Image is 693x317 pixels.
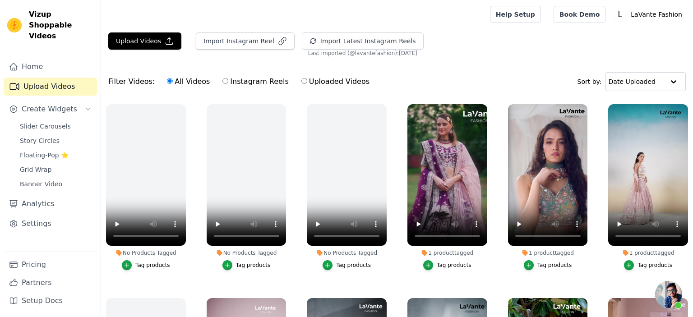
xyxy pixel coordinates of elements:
[302,32,424,50] button: Import Latest Instagram Reels
[196,32,295,50] button: Import Instagram Reel
[20,165,51,174] span: Grid Wrap
[308,50,417,57] span: Last imported (@ lavantefashion ): [DATE]
[537,262,572,269] div: Tag products
[14,163,97,176] a: Grid Wrap
[613,6,686,23] button: L LaVante Fashion
[4,274,97,292] a: Partners
[4,100,97,118] button: Create Widgets
[423,260,471,270] button: Tag products
[627,6,686,23] p: LaVante Fashion
[14,178,97,190] a: Banner Video
[624,260,672,270] button: Tag products
[490,6,541,23] a: Help Setup
[20,179,62,188] span: Banner Video
[301,78,307,84] input: Uploaded Videos
[4,78,97,96] a: Upload Videos
[4,215,97,233] a: Settings
[437,262,471,269] div: Tag products
[4,58,97,76] a: Home
[638,262,672,269] div: Tag products
[29,9,93,41] span: Vizup Shoppable Videos
[4,256,97,274] a: Pricing
[135,262,170,269] div: Tag products
[336,262,371,269] div: Tag products
[122,260,170,270] button: Tag products
[508,249,588,257] div: 1 product tagged
[524,260,572,270] button: Tag products
[4,292,97,310] a: Setup Docs
[618,10,622,19] text: L
[222,78,228,84] input: Instagram Reels
[301,76,370,87] label: Uploaded Videos
[20,151,69,160] span: Floating-Pop ⭐
[108,32,181,50] button: Upload Videos
[167,78,173,84] input: All Videos
[236,262,271,269] div: Tag products
[207,249,286,257] div: No Products Tagged
[14,134,97,147] a: Story Circles
[222,76,289,87] label: Instagram Reels
[577,72,686,91] div: Sort by:
[20,136,60,145] span: Story Circles
[106,249,186,257] div: No Products Tagged
[222,260,271,270] button: Tag products
[166,76,210,87] label: All Videos
[7,18,22,32] img: Vizup
[22,104,77,115] span: Create Widgets
[20,122,71,131] span: Slider Carousels
[14,120,97,133] a: Slider Carousels
[307,249,387,257] div: No Products Tagged
[14,149,97,161] a: Floating-Pop ⭐
[108,71,374,92] div: Filter Videos:
[608,249,688,257] div: 1 product tagged
[323,260,371,270] button: Tag products
[554,6,605,23] a: Book Demo
[655,281,682,308] a: Open chat
[407,249,487,257] div: 1 product tagged
[4,195,97,213] a: Analytics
